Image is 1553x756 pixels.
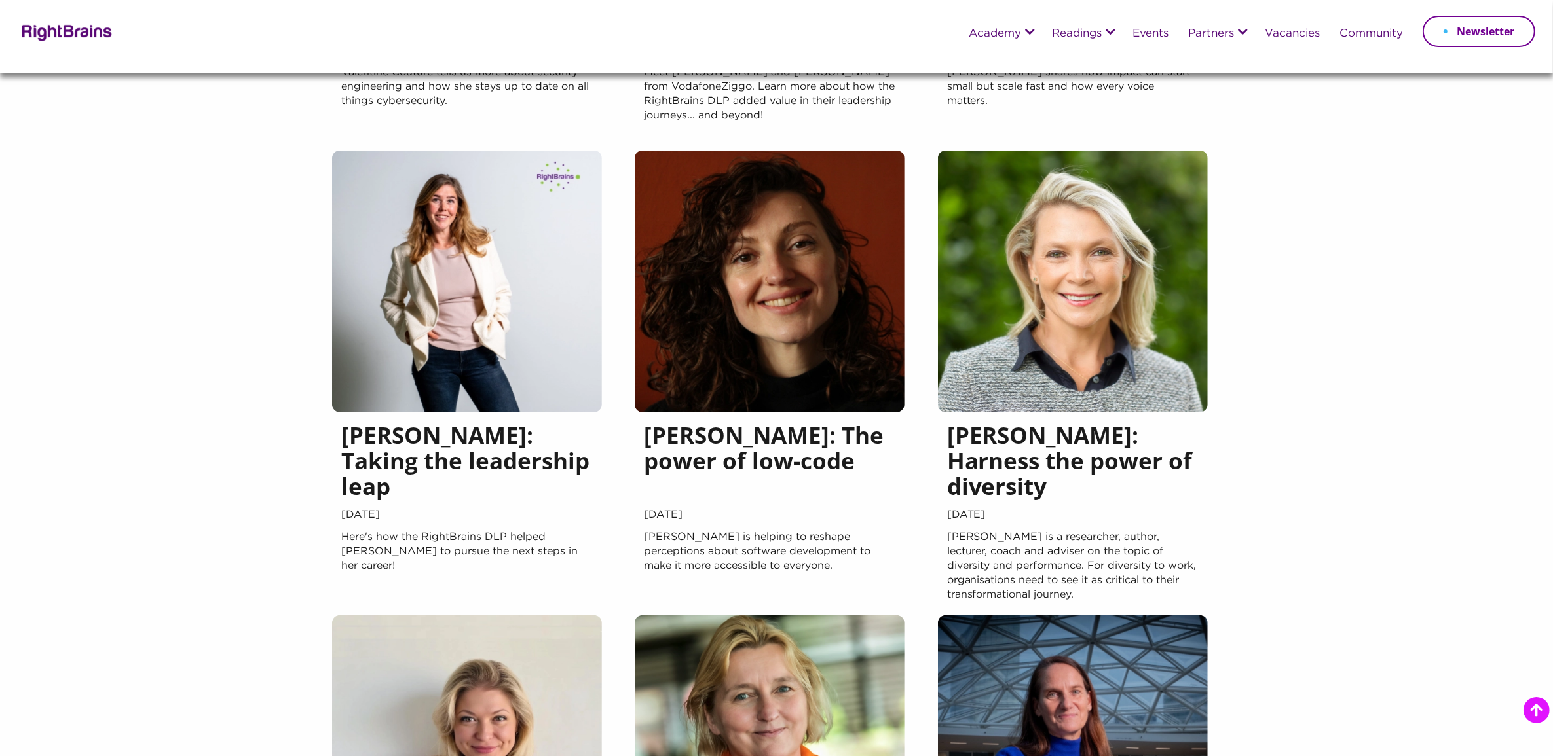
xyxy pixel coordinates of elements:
[947,422,1199,505] h5: [PERSON_NAME]: Harness the power of diversity
[644,530,895,602] p: [PERSON_NAME] is helping to reshape perceptions about software development to make it more access...
[635,276,905,615] a: [PERSON_NAME]: The power of low-code [DATE] [PERSON_NAME] is helping to reshape perceptions about...
[341,530,593,602] p: Here's how the RightBrains DLP helped [PERSON_NAME] to pursue the next steps in her career!
[1052,28,1102,40] a: Readings
[644,65,895,137] p: Meet [PERSON_NAME] and [PERSON_NAME] from VodafoneZiggo. Learn more about how the RightBrains DLP...
[1265,28,1320,40] a: Vacancies
[644,505,895,525] span: [DATE]
[1132,28,1169,40] a: Events
[332,276,602,615] a: [PERSON_NAME]: Taking the leadership leap [DATE] Here's how the RightBrains DLP helped [PERSON_NA...
[938,276,1208,615] a: [PERSON_NAME]: Harness the power of diversity [DATE] [PERSON_NAME] is a researcher, author, lectu...
[969,28,1021,40] a: Academy
[1423,16,1535,47] a: Newsletter
[1188,28,1234,40] a: Partners
[341,422,593,505] h5: [PERSON_NAME]: Taking the leadership leap
[644,422,895,505] h5: [PERSON_NAME]: The power of low-code
[947,530,1199,602] p: [PERSON_NAME] is a researcher, author, lecturer, coach and adviser on the topic of diversity and ...
[947,505,1199,525] span: [DATE]
[341,65,593,137] p: Valentine Couture tells us more about security engineering and how she stays up to date on all th...
[947,65,1199,137] p: [PERSON_NAME] shares how impact can start small but scale fast and how every voice matters.
[1339,28,1403,40] a: Community
[18,22,113,41] img: Rightbrains
[341,505,593,525] span: [DATE]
